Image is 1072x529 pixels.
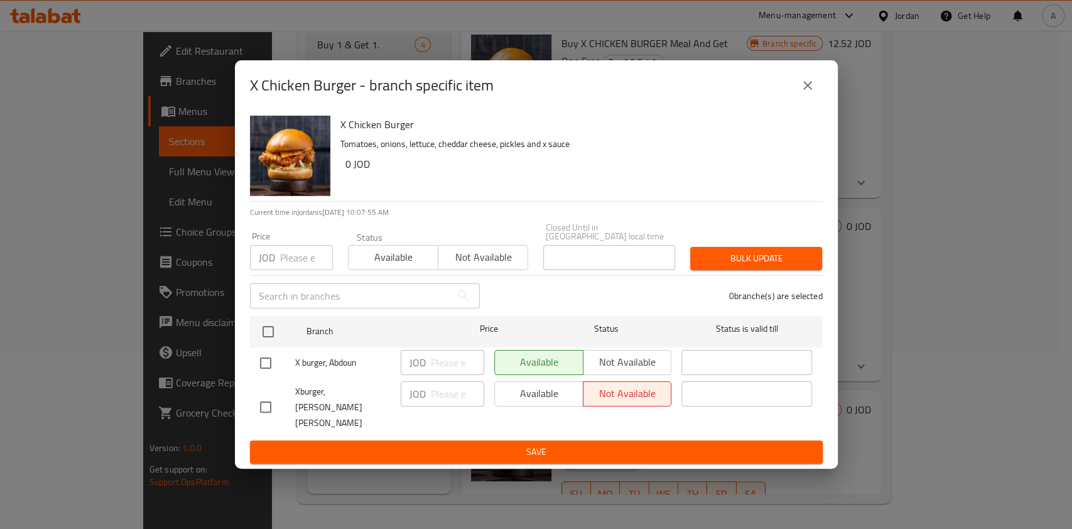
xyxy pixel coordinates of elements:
button: Save [250,440,823,464]
h6: X Chicken Burger [340,116,813,133]
h2: X Chicken Burger - branch specific item [250,75,494,95]
span: Branch [306,324,437,339]
h6: 0 JOD [345,155,813,173]
p: Current time in Jordan is [DATE] 10:07:55 AM [250,207,823,218]
span: Xburger, [PERSON_NAME] [PERSON_NAME] [295,384,391,431]
p: Tomatoes, onions, lettuce, cheddar cheese, pickles and x sauce [340,136,813,152]
p: JOD [409,386,426,401]
button: Available [348,245,438,270]
button: Not available [438,245,528,270]
input: Search in branches [250,283,451,308]
span: Not available [443,248,523,266]
input: Please enter price [431,381,484,406]
span: Available [354,248,433,266]
img: X Chicken Burger [250,116,330,196]
span: Price [447,321,531,337]
span: Status is valid till [681,321,812,337]
span: Save [260,444,813,460]
span: Bulk update [700,251,812,266]
input: Please enter price [431,350,484,375]
button: close [793,70,823,101]
p: JOD [259,250,275,265]
p: JOD [409,355,426,370]
p: 0 branche(s) are selected [729,290,823,302]
button: Bulk update [690,247,822,270]
span: Status [541,321,671,337]
input: Please enter price [280,245,333,270]
span: X burger, Abdoun [295,355,391,371]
